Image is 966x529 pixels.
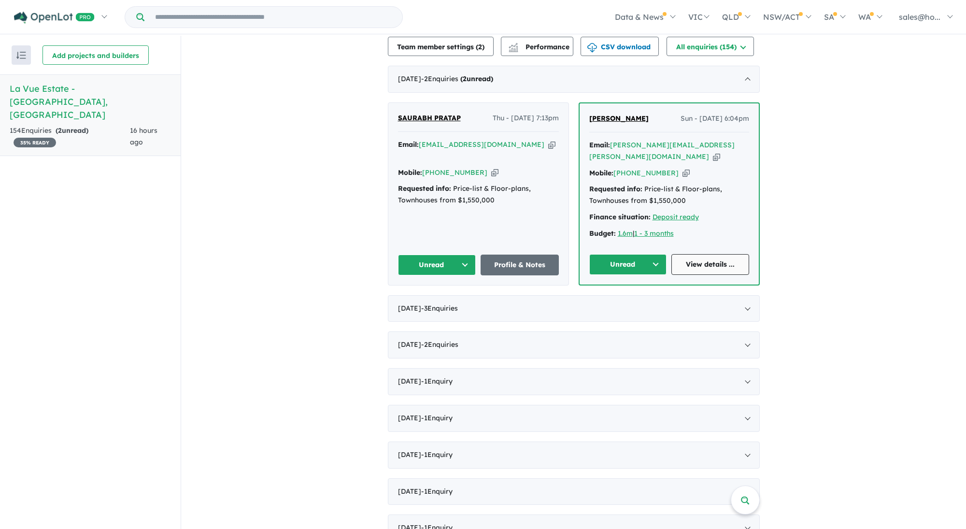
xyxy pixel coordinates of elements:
div: [DATE] [388,331,760,358]
button: Performance [501,37,573,56]
span: Performance [510,43,569,51]
button: Copy [548,140,555,150]
strong: Budget: [589,229,616,238]
strong: Requested info: [589,185,642,193]
span: Sun - [DATE] 6:04pm [681,113,749,125]
a: Profile & Notes [481,255,559,275]
strong: ( unread) [56,126,88,135]
div: [DATE] [388,405,760,432]
div: [DATE] [388,368,760,395]
span: SAURABH PRATAP [398,114,461,122]
strong: Requested info: [398,184,451,193]
span: 16 hours ago [130,126,157,146]
span: 2 [58,126,62,135]
a: [PERSON_NAME] [589,113,649,125]
a: 1.6m [618,229,633,238]
strong: ( unread) [460,74,493,83]
span: - 2 Enquir ies [421,340,458,349]
button: Unread [398,255,476,275]
button: CSV download [581,37,659,56]
img: line-chart.svg [509,43,517,48]
button: Team member settings (2) [388,37,494,56]
div: Price-list & Floor-plans, Townhouses from $1,550,000 [589,184,749,207]
strong: Finance situation: [589,213,651,221]
span: 35 % READY [14,138,56,147]
a: SAURABH PRATAP [398,113,461,124]
button: Copy [713,152,720,162]
img: download icon [587,43,597,53]
div: 154 Enquir ies [10,125,130,148]
button: Add projects and builders [43,45,149,65]
span: sales@ho... [899,12,940,22]
div: [DATE] [388,66,760,93]
a: 1 - 3 months [634,229,674,238]
span: Thu - [DATE] 7:13pm [493,113,559,124]
span: - 2 Enquir ies [421,74,493,83]
strong: Email: [589,141,610,149]
span: 2 [463,74,467,83]
img: Openlot PRO Logo White [14,12,95,24]
strong: Mobile: [398,168,422,177]
span: - 1 Enquir y [421,377,453,386]
span: - 1 Enquir y [421,414,453,422]
strong: Email: [398,140,419,149]
button: Unread [589,254,667,275]
a: [PERSON_NAME][EMAIL_ADDRESS][PERSON_NAME][DOMAIN_NAME] [589,141,735,161]
input: Try estate name, suburb, builder or developer [146,7,400,28]
div: [DATE] [388,442,760,469]
a: Deposit ready [653,213,699,221]
span: - 1 Enquir y [421,487,453,496]
div: Price-list & Floor-plans, Townhouses from $1,550,000 [398,183,559,206]
button: All enquiries (154) [667,37,754,56]
strong: Mobile: [589,169,613,177]
img: sort.svg [16,52,26,59]
h5: La Vue Estate - [GEOGRAPHIC_DATA] , [GEOGRAPHIC_DATA] [10,82,171,121]
button: Copy [682,168,690,178]
a: View details ... [671,254,749,275]
span: 2 [478,43,482,51]
div: | [589,228,749,240]
a: [PHONE_NUMBER] [613,169,679,177]
div: [DATE] [388,295,760,322]
span: - 1 Enquir y [421,450,453,459]
a: [PHONE_NUMBER] [422,168,487,177]
a: [EMAIL_ADDRESS][DOMAIN_NAME] [419,140,544,149]
span: [PERSON_NAME] [589,114,649,123]
span: - 3 Enquir ies [421,304,458,313]
img: bar-chart.svg [509,46,518,52]
button: Copy [491,168,498,178]
div: [DATE] [388,478,760,505]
